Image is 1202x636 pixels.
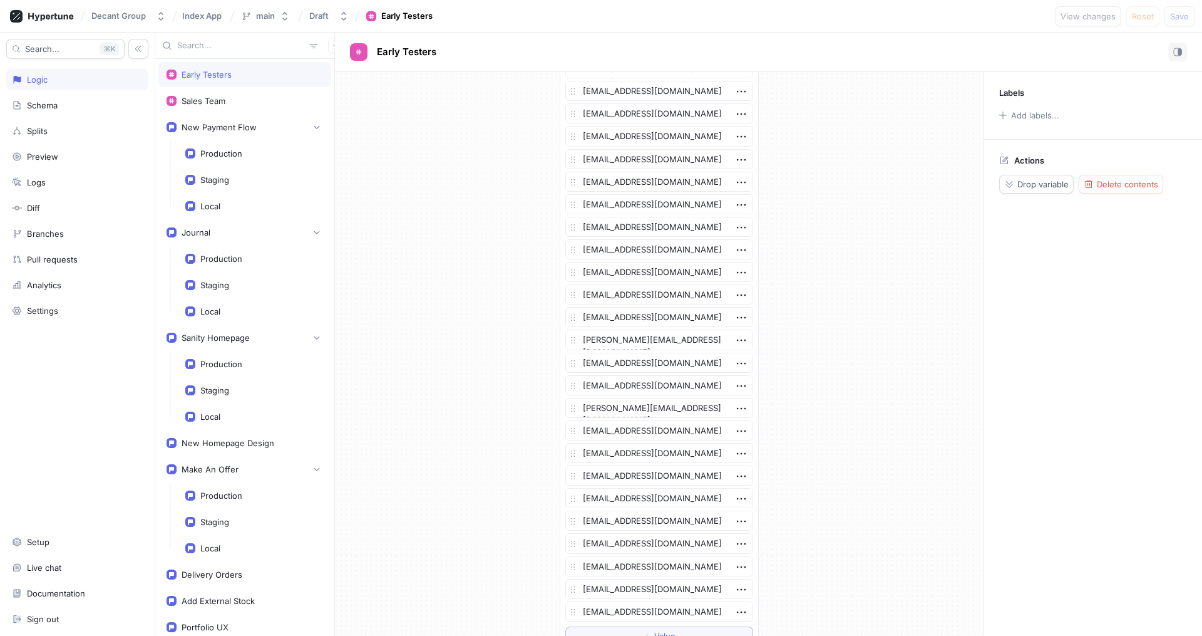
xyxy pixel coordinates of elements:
[309,11,329,21] div: Draft
[565,488,753,508] textarea: [EMAIL_ADDRESS][DOMAIN_NAME]
[182,70,232,80] div: Early Testers
[27,280,61,290] div: Analytics
[565,239,753,259] textarea: [EMAIL_ADDRESS][DOMAIN_NAME]
[182,227,210,237] div: Journal
[565,375,753,395] textarea: [EMAIL_ADDRESS][DOMAIN_NAME]
[182,438,274,448] div: New Homepage Design
[565,420,753,441] textarea: [EMAIL_ADDRESS][DOMAIN_NAME]
[27,126,48,136] div: Splits
[565,602,753,622] textarea: [EMAIL_ADDRESS][DOMAIN_NAME]
[565,81,753,101] textarea: [EMAIL_ADDRESS][DOMAIN_NAME]
[200,359,242,369] div: Production
[200,280,229,290] div: Staging
[1014,155,1044,165] p: Actions
[182,464,239,474] div: Make An Offer
[565,579,753,599] textarea: [EMAIL_ADDRESS][DOMAIN_NAME]
[182,122,257,132] div: New Payment Flow
[565,284,753,305] textarea: [EMAIL_ADDRESS][DOMAIN_NAME]
[182,570,242,580] div: Delivery Orders
[999,175,1074,194] button: Drop variable
[6,39,125,59] button: Search...K
[182,333,250,343] div: Sanity Homepage
[200,385,229,395] div: Staging
[27,229,64,239] div: Branches
[1126,6,1159,26] button: Reset
[999,88,1024,98] p: Labels
[27,614,59,624] div: Sign out
[182,11,222,20] span: Index App
[27,588,85,598] div: Documentation
[1061,13,1116,20] span: View changes
[565,533,753,553] textarea: [EMAIL_ADDRESS][DOMAIN_NAME]
[565,103,753,123] textarea: [EMAIL_ADDRESS][DOMAIN_NAME]
[377,47,436,57] span: Early Testers
[565,307,753,327] textarea: [EMAIL_ADDRESS][DOMAIN_NAME]
[27,203,40,213] div: Diff
[182,96,225,106] div: Sales Team
[995,107,1062,123] button: Add labels...
[200,201,220,211] div: Local
[565,194,753,214] textarea: [EMAIL_ADDRESS][DOMAIN_NAME]
[27,177,46,187] div: Logs
[381,10,433,23] div: Early Testers
[27,100,58,110] div: Schema
[100,43,119,55] div: K
[200,175,229,185] div: Staging
[200,149,242,159] div: Production
[1164,6,1194,26] button: Save
[565,172,753,192] textarea: [EMAIL_ADDRESS][DOMAIN_NAME]
[200,517,229,527] div: Staging
[565,126,753,146] textarea: [EMAIL_ADDRESS][DOMAIN_NAME]
[565,217,753,237] textarea: [EMAIL_ADDRESS][DOMAIN_NAME]
[182,596,255,606] div: Add External Stock
[236,6,295,26] button: main
[86,6,171,26] button: Decant Group
[200,543,220,553] div: Local
[1132,13,1154,20] span: Reset
[256,11,275,21] div: main
[27,306,58,316] div: Settings
[200,491,242,501] div: Production
[565,466,753,486] textarea: [EMAIL_ADDRESS][DOMAIN_NAME]
[565,398,753,418] textarea: [PERSON_NAME][EMAIL_ADDRESS][DOMAIN_NAME]
[565,556,753,576] textarea: [EMAIL_ADDRESS][DOMAIN_NAME]
[27,254,78,264] div: Pull requests
[91,11,146,21] div: Decant Group
[1079,175,1163,194] button: Delete contents
[1170,13,1189,20] span: Save
[27,563,61,573] div: Live chat
[200,306,220,316] div: Local
[182,622,229,632] div: Portfolio UX
[1017,180,1069,188] span: Drop variable
[200,254,242,264] div: Production
[565,330,753,350] textarea: [PERSON_NAME][EMAIL_ADDRESS][DOMAIN_NAME]
[565,149,753,169] textarea: [EMAIL_ADDRESS][DOMAIN_NAME]
[1011,112,1059,120] div: Add labels...
[1055,6,1121,26] button: View changes
[6,583,148,604] a: Documentation
[565,511,753,531] textarea: [EMAIL_ADDRESS][DOMAIN_NAME]
[565,262,753,282] textarea: [EMAIL_ADDRESS][DOMAIN_NAME]
[565,353,753,373] textarea: [EMAIL_ADDRESS][DOMAIN_NAME]
[177,39,304,52] input: Search...
[200,412,220,422] div: Local
[565,443,753,463] textarea: [EMAIL_ADDRESS][DOMAIN_NAME]
[27,75,48,85] div: Logic
[27,537,49,547] div: Setup
[1097,180,1158,188] span: Delete contents
[27,152,58,162] div: Preview
[25,45,59,53] span: Search...
[304,6,354,26] button: Draft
